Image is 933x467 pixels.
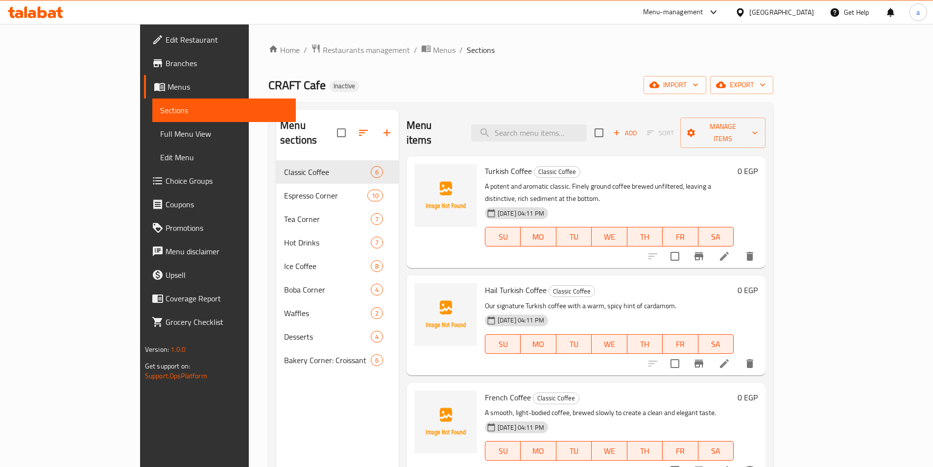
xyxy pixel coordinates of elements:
p: Our signature Turkish coffee with a warm, spicy hint of cardamom. [485,300,734,312]
button: SA [698,227,734,246]
a: Support.OpsPlatform [145,369,207,382]
span: Turkish Coffee [485,164,532,178]
span: Classic Coffee [284,166,371,178]
span: SU [489,337,517,351]
a: Menu disclaimer [144,240,296,263]
span: Version: [145,343,169,356]
li: / [304,44,307,56]
button: TH [627,334,663,354]
li: / [459,44,463,56]
a: Coverage Report [144,287,296,310]
div: Menu-management [643,6,703,18]
span: 4 [371,285,383,295]
div: items [371,213,383,225]
div: items [371,260,383,272]
button: Branch-specific-item [687,352,711,375]
span: Select section first [641,125,680,141]
span: Promotions [166,222,288,234]
nav: breadcrumb [268,44,773,56]
span: Ice Coffee [284,260,371,272]
button: TH [627,441,663,461]
h2: Menu sections [280,118,337,147]
p: A smooth, light-bodied coffee, brewed slowly to create a clean and elegant taste. [485,407,734,419]
span: Sections [467,44,495,56]
button: export [710,76,773,94]
a: Upsell [144,263,296,287]
div: items [367,190,383,201]
span: Classic Coffee [549,286,595,297]
button: Add section [375,121,399,145]
span: import [651,79,698,91]
h2: Menu items [407,118,459,147]
a: Menus [144,75,296,98]
span: SU [489,444,517,458]
span: Select section [589,123,609,143]
span: [DATE] 04:11 PM [494,316,548,325]
button: MO [521,334,556,354]
a: Edit menu item [718,250,730,262]
span: Upsell [166,269,288,281]
button: WE [592,227,627,246]
a: Edit Restaurant [144,28,296,51]
button: SU [485,227,521,246]
div: items [371,331,383,343]
button: TU [556,441,592,461]
span: 6 [371,168,383,177]
span: Edit Restaurant [166,34,288,46]
span: SA [702,444,730,458]
span: TH [631,230,659,244]
div: items [371,307,383,319]
button: SU [485,334,521,354]
span: TU [560,230,588,244]
li: / [414,44,417,56]
div: Hot Drinks7 [276,231,399,254]
button: Manage items [680,118,766,148]
span: Choice Groups [166,175,288,187]
span: Coupons [166,198,288,210]
span: Waffles [284,307,371,319]
span: Select to update [665,353,685,374]
button: WE [592,441,627,461]
a: Grocery Checklist [144,310,296,334]
div: Classic Coffee [534,166,580,178]
div: Waffles2 [276,301,399,325]
span: Restaurants management [323,44,410,56]
span: 7 [371,238,383,247]
div: Hot Drinks [284,237,371,248]
span: SU [489,230,517,244]
h6: 0 EGP [738,164,758,178]
button: WE [592,334,627,354]
button: MO [521,441,556,461]
span: Add item [609,125,641,141]
span: Select to update [665,246,685,267]
div: Tea Corner7 [276,207,399,231]
a: Choice Groups [144,169,296,193]
button: SU [485,441,521,461]
button: import [644,76,706,94]
button: FR [663,227,698,246]
button: SA [698,334,734,354]
div: Boba Corner4 [276,278,399,301]
span: Select all sections [331,123,352,143]
a: Edit Menu [152,146,296,169]
div: Tea Corner [284,213,371,225]
h6: 0 EGP [738,391,758,404]
span: FR [667,337,694,351]
span: WE [596,230,623,244]
span: MO [525,230,552,244]
div: items [371,237,383,248]
button: SA [698,441,734,461]
span: TH [631,444,659,458]
span: WE [596,337,623,351]
button: MO [521,227,556,246]
span: [DATE] 04:11 PM [494,209,548,218]
span: SA [702,337,730,351]
span: Classic Coffee [534,166,580,177]
button: FR [663,441,698,461]
button: delete [738,352,762,375]
button: Add [609,125,641,141]
span: Menu disclaimer [166,246,288,257]
a: Sections [152,98,296,122]
a: Menus [421,44,455,56]
span: CRAFT Cafe [268,74,326,96]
